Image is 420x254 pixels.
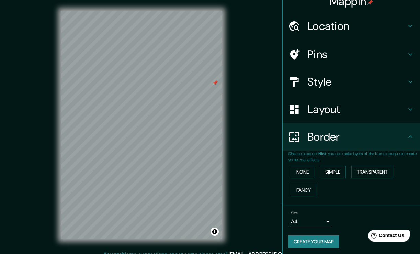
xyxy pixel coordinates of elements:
[283,41,420,68] div: Pins
[61,11,222,239] canvas: Map
[291,210,298,216] label: Size
[307,75,406,89] h4: Style
[351,166,393,178] button: Transparent
[307,19,406,33] h4: Location
[283,123,420,151] div: Border
[283,68,420,96] div: Style
[320,166,346,178] button: Simple
[283,12,420,40] div: Location
[307,102,406,116] h4: Layout
[283,96,420,123] div: Layout
[359,227,412,246] iframe: Help widget launcher
[291,216,332,227] div: A4
[211,228,219,236] button: Toggle attribution
[291,166,314,178] button: None
[288,235,339,248] button: Create your map
[307,130,406,144] h4: Border
[291,184,316,197] button: Fancy
[307,47,406,61] h4: Pins
[318,151,326,156] b: Hint
[288,151,420,163] p: Choose a border. : you can make layers of the frame opaque to create some cool effects.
